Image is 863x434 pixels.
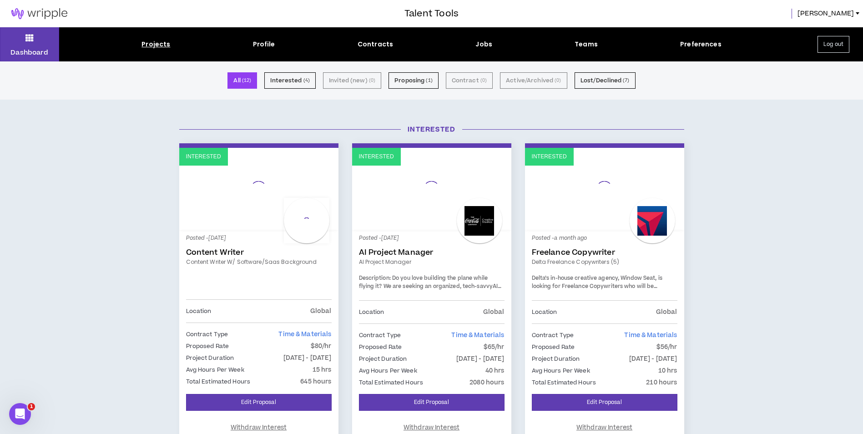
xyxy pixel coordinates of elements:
a: Freelance Copywriter [532,248,677,257]
button: Invited (new) (0) [323,72,381,89]
small: ( 1 ) [426,76,432,85]
strong: AI Project Manager [359,283,502,298]
h3: Talent Tools [404,7,459,20]
p: Location [359,307,384,317]
p: Total Estimated Hours [532,378,596,388]
p: 645 hours [300,377,331,387]
span: Do you love building the plane while flying it? We are seeking an organized, tech-savvy [359,274,493,290]
span: Withdraw Interest [404,424,459,432]
p: $65/hr [484,342,505,352]
p: [DATE] - [DATE] [283,353,332,363]
p: Location [186,306,212,316]
a: Interested [525,148,684,230]
p: Total Estimated Hours [359,378,424,388]
p: Contract Type [359,330,401,340]
small: ( 0 ) [369,76,375,85]
iframe: Intercom live chat [9,403,31,425]
p: Posted - a month ago [532,234,677,242]
a: Edit Proposal [186,394,332,411]
p: 10 hrs [658,366,677,376]
button: Contract (0) [446,72,493,89]
p: Dashboard [10,48,48,57]
span: Time & Materials [451,331,504,340]
span: 1 [28,403,35,410]
button: Log out [818,36,849,53]
p: Project Duration [532,354,580,364]
small: ( 7 ) [623,76,629,85]
p: Contract Type [186,329,228,339]
button: Proposing (1) [389,72,439,89]
p: Project Duration [186,353,234,363]
a: Edit Proposal [532,394,677,411]
div: Profile [253,40,275,49]
a: Content Writer w/ Software/Saas background [186,258,332,266]
h3: Interested [172,125,691,134]
div: Contracts [358,40,393,49]
p: Total Estimated Hours [186,377,251,387]
p: Location [532,307,557,317]
span: Time & Materials [624,331,677,340]
p: 2080 hours [469,378,504,388]
a: Delta Freelance Copywriters (5) [532,258,677,266]
a: Interested [179,148,338,230]
p: [DATE] - [DATE] [629,354,677,364]
button: Interested (4) [264,72,316,89]
p: 15 hrs [313,365,332,375]
button: All (12) [227,72,257,89]
span: Withdraw Interest [231,424,287,432]
span: [PERSON_NAME] [797,9,854,19]
p: Contract Type [532,330,574,340]
span: Delta’s in-house creative agency, Window Seat, is looking for Freelance Copywriters who will be r... [532,274,672,314]
span: Time & Materials [278,330,331,339]
p: Global [310,306,332,316]
p: Avg Hours Per Week [186,365,244,375]
p: Posted - [DATE] [186,234,332,242]
p: [DATE] - [DATE] [456,354,505,364]
p: 210 hours [646,378,677,388]
small: ( 12 ) [242,76,252,85]
small: ( 0 ) [555,76,561,85]
a: AI Project Manager [359,258,505,266]
p: $56/hr [656,342,677,352]
p: Proposed Rate [186,341,229,351]
small: ( 4 ) [303,76,310,85]
p: Posted - [DATE] [359,234,505,242]
p: Project Duration [359,354,407,364]
a: AI Project Manager [359,248,505,257]
a: Edit Proposal [359,394,505,411]
div: Preferences [680,40,722,49]
p: Global [483,307,505,317]
p: Proposed Rate [532,342,575,352]
p: Global [656,307,677,317]
small: ( 0 ) [480,76,487,85]
button: Active/Archived (0) [500,72,567,89]
a: Interested [352,148,511,230]
p: Avg Hours Per Week [532,366,590,376]
a: Content Writer [186,248,332,257]
div: Jobs [475,40,492,49]
p: Avg Hours Per Week [359,366,417,376]
p: 40 hrs [485,366,505,376]
button: Lost/Declined (7) [575,72,636,89]
span: Withdraw Interest [576,424,632,432]
p: $80/hr [311,341,332,351]
div: Teams [575,40,598,49]
strong: Description: [359,274,391,282]
p: Proposed Rate [359,342,402,352]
